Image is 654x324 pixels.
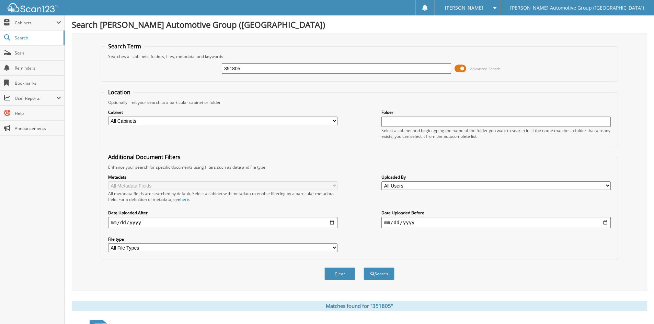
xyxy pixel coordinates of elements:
[381,174,611,180] label: Uploaded By
[15,95,56,101] span: User Reports
[381,210,611,216] label: Date Uploaded Before
[108,236,337,242] label: File type
[15,125,61,131] span: Announcements
[105,88,134,96] legend: Location
[105,164,614,170] div: Enhance your search for specific documents using filters such as date and file type.
[324,267,355,280] button: Clear
[108,217,337,228] input: start
[364,267,394,280] button: Search
[180,196,189,202] a: here
[15,80,61,86] span: Bookmarks
[108,210,337,216] label: Date Uploaded After
[381,217,611,228] input: end
[381,109,611,115] label: Folder
[381,128,611,139] div: Select a cabinet and begin typing the name of the folder you want to search in. If the name match...
[7,3,58,12] img: scan123-logo-white.svg
[510,6,644,10] span: [PERSON_NAME] Automotive Group ([GEOGRAPHIC_DATA])
[108,174,337,180] label: Metadata
[15,110,61,116] span: Help
[72,19,647,30] h1: Search [PERSON_NAME] Automotive Group ([GEOGRAPHIC_DATA])
[105,43,145,50] legend: Search Term
[108,109,337,115] label: Cabinet
[470,66,501,71] span: Advanced Search
[105,53,614,59] div: Searches all cabinets, folders, files, metadata, and keywords
[72,301,647,311] div: Matches found for "351805"
[108,191,337,202] div: All metadata fields are searched by default. Select a cabinet with metadata to enable filtering b...
[15,50,61,56] span: Scan
[15,20,56,26] span: Cabinets
[105,99,614,105] div: Optionally limit your search to a particular cabinet or folder
[15,65,61,71] span: Reminders
[15,35,60,41] span: Search
[445,6,483,10] span: [PERSON_NAME]
[105,153,184,161] legend: Additional Document Filters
